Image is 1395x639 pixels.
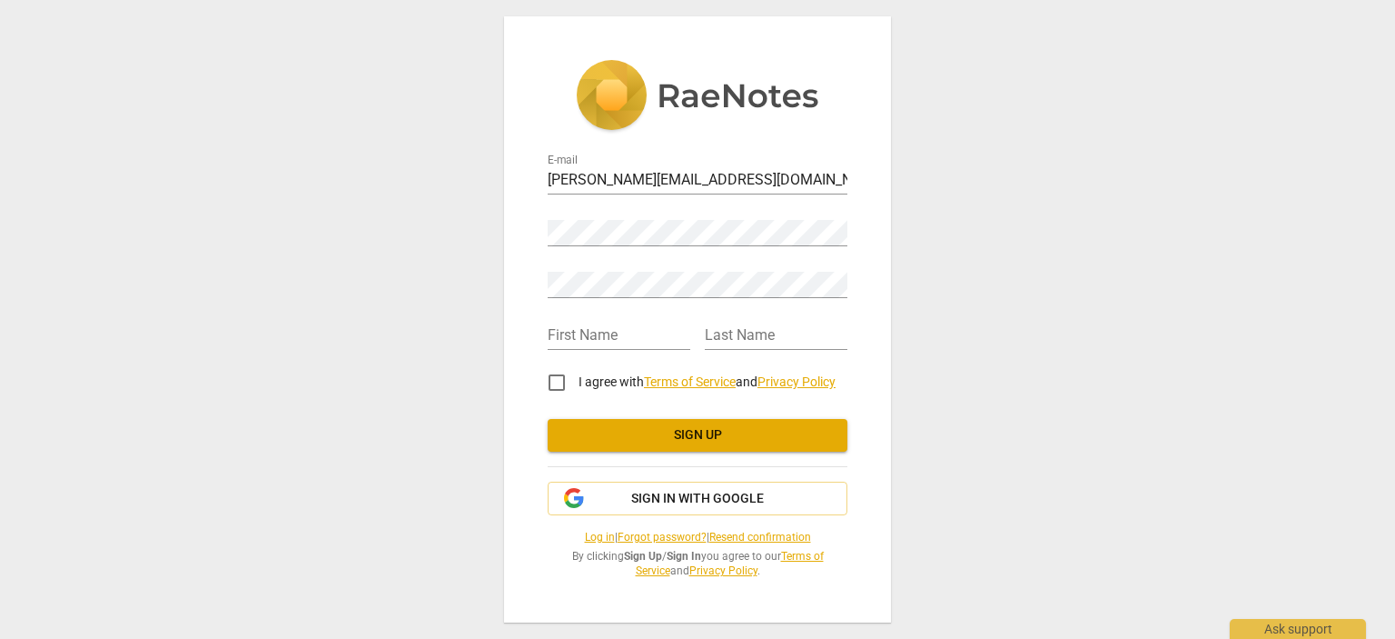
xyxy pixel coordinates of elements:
[579,374,836,389] span: I agree with and
[548,530,847,545] span: | |
[636,550,824,578] a: Terms of Service
[585,531,615,544] a: Log in
[618,531,707,544] a: Forgot password?
[631,490,764,508] span: Sign in with Google
[576,60,819,135] img: 5ac2273c67554f335776073100b6d88f.svg
[548,482,847,516] button: Sign in with Google
[709,531,811,544] a: Resend confirmation
[562,426,833,444] span: Sign up
[1230,619,1366,639] div: Ask support
[689,564,757,577] a: Privacy Policy
[644,374,736,389] a: Terms of Service
[548,155,578,165] label: E-mail
[667,550,701,563] b: Sign In
[757,374,836,389] a: Privacy Policy
[548,549,847,579] span: By clicking / you agree to our and .
[548,419,847,452] button: Sign up
[624,550,662,563] b: Sign Up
